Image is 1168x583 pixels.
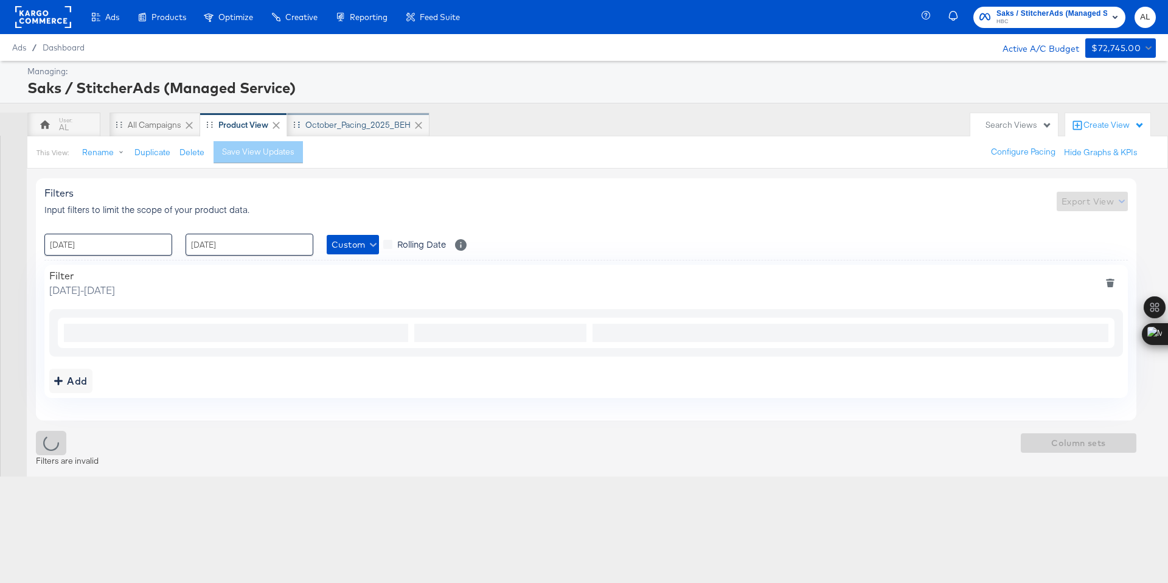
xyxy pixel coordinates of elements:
[36,148,69,158] div: This View:
[105,12,119,22] span: Ads
[397,238,446,250] span: Rolling Date
[293,121,300,128] div: Drag to reorder tab
[44,203,249,215] span: Input filters to limit the scope of your product data.
[74,142,137,164] button: Rename
[44,187,74,199] span: Filters
[973,7,1125,28] button: Saks / StitcherAds (Managed Service)HBC
[43,43,85,52] a: Dashboard
[128,119,181,131] div: All Campaigns
[990,38,1079,57] div: Active A/C Budget
[332,237,374,253] span: Custom
[420,12,460,22] span: Feed Suite
[305,119,411,131] div: October_Pacing_2025_BEH
[134,147,170,158] button: Duplicate
[54,372,88,389] div: Add
[59,122,69,133] div: AL
[982,141,1064,163] button: Configure Pacing
[996,17,1107,27] span: HBC
[985,119,1052,131] div: Search Views
[1135,7,1156,28] button: AL
[206,121,213,128] div: Drag to reorder tab
[1083,119,1144,131] div: Create View
[27,66,1153,77] div: Managing:
[116,121,122,128] div: Drag to reorder tab
[179,147,204,158] button: Delete
[26,43,43,52] span: /
[1097,270,1123,297] button: deletefilters
[996,7,1107,20] span: Saks / StitcherAds (Managed Service)
[285,12,318,22] span: Creative
[327,235,379,254] button: Custom
[350,12,388,22] span: Reporting
[218,12,253,22] span: Optimize
[49,369,92,393] button: addbutton
[151,12,186,22] span: Products
[1139,10,1151,24] span: AL
[218,119,268,131] div: Product View
[36,431,1136,477] div: Filters are invalid
[49,283,115,297] span: [DATE] - [DATE]
[1085,38,1156,58] button: $72,745.00
[12,43,26,52] span: Ads
[1064,147,1138,158] button: Hide Graphs & KPIs
[1091,41,1141,56] div: $72,745.00
[27,77,1153,98] div: Saks / StitcherAds (Managed Service)
[49,270,115,282] div: Filter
